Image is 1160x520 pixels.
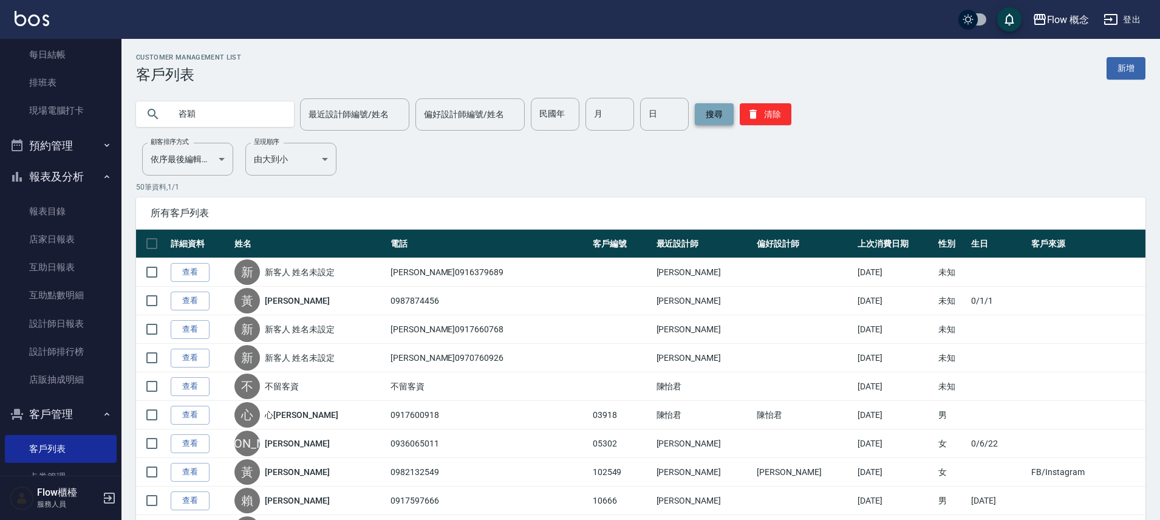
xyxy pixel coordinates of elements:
td: [PERSON_NAME] [653,315,754,344]
a: 設計師排行榜 [5,338,117,366]
th: 詳細資料 [168,230,231,258]
a: 排班表 [5,69,117,97]
div: 不 [234,374,260,399]
td: 102549 [590,458,653,487]
td: 男 [935,401,968,429]
a: 互助日報表 [5,253,117,281]
td: 0917597666 [387,487,590,515]
td: [PERSON_NAME] [653,487,754,515]
td: [DATE] [855,258,935,287]
td: 未知 [935,287,968,315]
label: 顧客排序方式 [151,137,189,146]
div: 依序最後編輯時間 [142,143,233,176]
a: 新客人 姓名未設定 [265,352,335,364]
td: 0936065011 [387,429,590,458]
th: 生日 [968,230,1028,258]
p: 服務人員 [37,499,99,510]
td: 女 [935,458,968,487]
a: 客戶列表 [5,435,117,463]
a: 卡券管理 [5,463,117,491]
div: Flow 概念 [1047,12,1090,27]
td: [DATE] [855,487,935,515]
a: [PERSON_NAME] [265,295,329,307]
div: 由大到小 [245,143,336,176]
th: 偏好設計師 [754,230,855,258]
a: 查看 [171,491,210,510]
td: 未知 [935,372,968,401]
a: 不留客資 [265,380,299,392]
a: 查看 [171,263,210,282]
a: 查看 [171,377,210,396]
p: 50 筆資料, 1 / 1 [136,182,1145,193]
td: 0987874456 [387,287,590,315]
button: 報表及分析 [5,161,117,193]
a: 店販抽成明細 [5,366,117,394]
button: 登出 [1099,9,1145,31]
button: Flow 概念 [1028,7,1094,32]
th: 客戶編號 [590,230,653,258]
input: 搜尋關鍵字 [170,98,284,131]
div: [PERSON_NAME] [234,431,260,456]
td: [DATE] [855,315,935,344]
h5: Flow櫃檯 [37,487,99,499]
th: 最近設計師 [653,230,754,258]
button: 清除 [740,103,791,125]
td: 未知 [935,258,968,287]
a: [PERSON_NAME] [265,466,329,478]
a: 查看 [171,349,210,368]
td: [PERSON_NAME] [653,287,754,315]
td: 10666 [590,487,653,515]
button: save [997,7,1022,32]
td: 不留客資 [387,372,590,401]
td: 未知 [935,315,968,344]
button: 搜尋 [695,103,734,125]
div: 黃 [234,288,260,313]
td: [PERSON_NAME] [754,458,855,487]
td: 男 [935,487,968,515]
th: 姓名 [231,230,387,258]
td: [DATE] [855,401,935,429]
label: 呈現順序 [254,137,279,146]
td: [DATE] [968,487,1028,515]
td: 陳怡君 [653,372,754,401]
td: 陳怡君 [653,401,754,429]
td: 0917600918 [387,401,590,429]
td: 05302 [590,429,653,458]
th: 電話 [387,230,590,258]
span: 所有客戶列表 [151,207,1131,219]
a: 查看 [171,292,210,310]
a: 互助點數明細 [5,281,117,309]
td: 0/6/22 [968,429,1028,458]
div: 新 [234,259,260,285]
a: 每日結帳 [5,41,117,69]
td: [DATE] [855,344,935,372]
a: 心[PERSON_NAME] [265,409,338,421]
th: 性別 [935,230,968,258]
button: 客戶管理 [5,399,117,430]
td: [PERSON_NAME]0917660768 [387,315,590,344]
td: 0982132549 [387,458,590,487]
div: 賴 [234,488,260,513]
button: 預約管理 [5,130,117,162]
td: [PERSON_NAME] [653,429,754,458]
div: 黃 [234,459,260,485]
td: [PERSON_NAME]0916379689 [387,258,590,287]
img: Logo [15,11,49,26]
a: 新客人 姓名未設定 [265,266,335,278]
a: 店家日報表 [5,225,117,253]
a: 查看 [171,463,210,482]
td: [DATE] [855,458,935,487]
td: [PERSON_NAME] [653,258,754,287]
div: 心 [234,402,260,428]
td: 0/1/1 [968,287,1028,315]
a: 查看 [171,406,210,425]
th: 客戶來源 [1028,230,1145,258]
div: 新 [234,345,260,371]
a: [PERSON_NAME] [265,437,329,450]
h2: Customer Management List [136,53,241,61]
td: 陳怡君 [754,401,855,429]
a: 設計師日報表 [5,310,117,338]
td: [DATE] [855,429,935,458]
td: [PERSON_NAME] [653,458,754,487]
a: 報表目錄 [5,197,117,225]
